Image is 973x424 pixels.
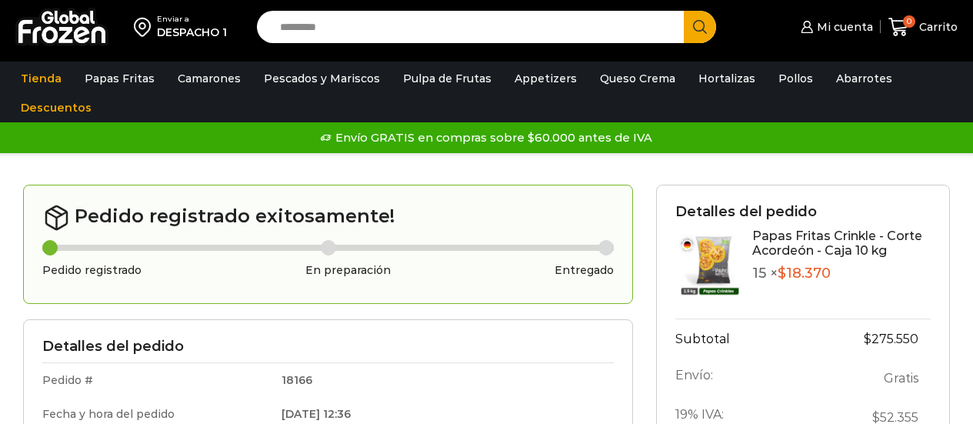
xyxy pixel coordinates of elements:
[157,14,227,25] div: Enviar a
[305,264,391,277] h3: En preparación
[888,9,958,45] a: 0 Carrito
[864,332,918,346] bdi: 275.550
[77,64,162,93] a: Papas Fritas
[864,332,871,346] span: $
[170,64,248,93] a: Camarones
[778,265,786,282] span: $
[684,11,716,43] button: Search button
[157,25,227,40] div: DESPACHO 1
[42,264,142,277] h3: Pedido registrado
[592,64,683,93] a: Queso Crema
[903,15,915,28] span: 0
[675,359,839,398] th: Envío:
[840,359,931,398] td: Gratis
[915,19,958,35] span: Carrito
[42,204,614,232] h2: Pedido registrado exitosamente!
[797,12,872,42] a: Mi cuenta
[828,64,900,93] a: Abarrotes
[675,319,839,359] th: Subtotal
[752,229,922,258] a: Papas Fritas Crinkle - Corte Acordeón - Caja 10 kg
[555,264,614,277] h3: Entregado
[271,362,614,397] td: 18166
[771,64,821,93] a: Pollos
[813,19,873,35] span: Mi cuenta
[778,265,831,282] bdi: 18.370
[691,64,763,93] a: Hortalizas
[675,204,931,221] h3: Detalles del pedido
[256,64,388,93] a: Pescados y Mariscos
[752,265,931,282] p: 15 ×
[42,339,614,356] h3: Detalles del pedido
[395,64,499,93] a: Pulpa de Frutas
[507,64,585,93] a: Appetizers
[13,64,69,93] a: Tienda
[13,93,99,122] a: Descuentos
[42,362,271,397] td: Pedido #
[134,14,157,40] img: address-field-icon.svg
